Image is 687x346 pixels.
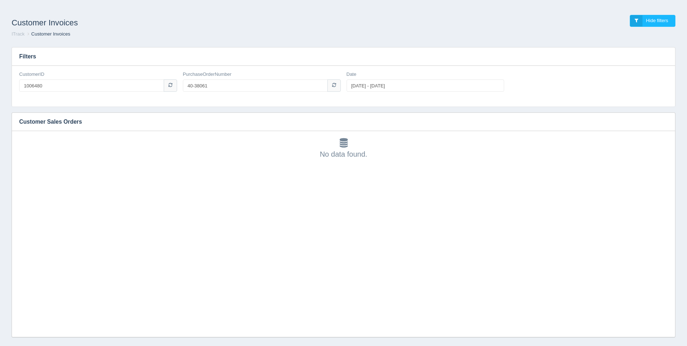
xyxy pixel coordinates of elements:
[12,15,344,31] h1: Customer Invoices
[646,18,668,23] span: Hide filters
[347,71,356,78] label: Date
[183,71,231,78] label: PurchaseOrderNumber
[26,31,70,38] li: Customer Invoices
[12,48,675,66] h3: Filters
[12,31,25,37] a: ITrack
[19,138,668,159] div: No data found.
[12,113,664,131] h3: Customer Sales Orders
[19,71,44,78] label: CustomerID
[630,15,675,27] a: Hide filters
